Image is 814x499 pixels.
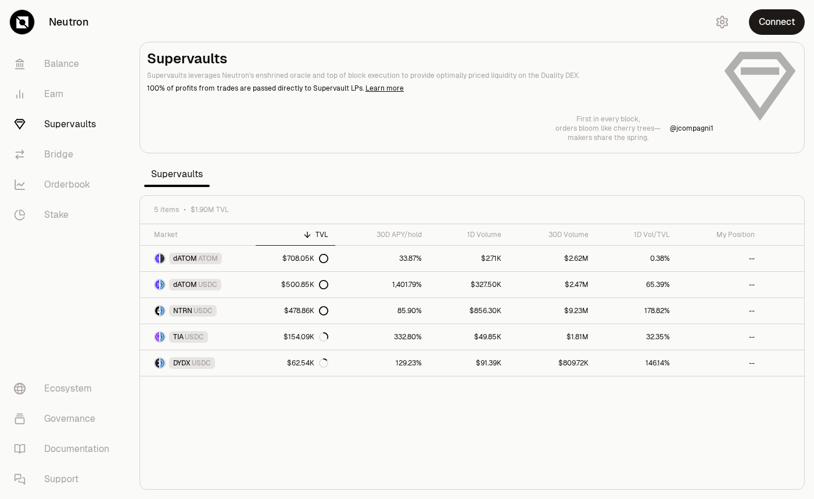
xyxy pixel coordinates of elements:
div: 1D Volume [436,230,501,239]
a: Documentation [5,434,125,464]
p: First in every block, [555,114,661,124]
img: USDC Logo [160,332,164,342]
div: $478.86K [284,306,328,315]
a: 178.82% [596,298,677,324]
div: My Position [684,230,755,239]
a: Balance [5,49,125,79]
a: 33.87% [335,246,429,271]
img: USDC Logo [160,306,164,315]
a: @jcompagni1 [670,124,713,133]
a: $856.30K [429,298,508,324]
button: Connect [749,9,805,35]
a: 65.39% [596,272,677,297]
a: $154.09K [256,324,335,350]
span: ATOM [198,254,218,263]
a: Bridge [5,139,125,170]
span: dATOM [173,280,197,289]
a: Stake [5,200,125,230]
img: USDC Logo [160,280,164,289]
span: Supervaults [144,163,210,186]
a: Supervaults [5,109,125,139]
span: TIA [173,332,184,342]
div: 30D APY/hold [342,230,422,239]
span: 5 items [154,205,179,214]
a: $2.62M [508,246,596,271]
a: $478.86K [256,298,335,324]
a: Support [5,464,125,494]
div: TVL [263,230,328,239]
a: 0.38% [596,246,677,271]
span: USDC [192,358,211,368]
a: -- [677,350,762,376]
div: 30D Volume [515,230,589,239]
img: DYDX Logo [155,358,159,368]
p: 100% of profits from trades are passed directly to Supervault LPs. [147,83,713,94]
span: $1.90M TVL [191,205,229,214]
div: $62.54K [287,358,328,368]
a: $1.81M [508,324,596,350]
div: $500.85K [281,280,328,289]
a: Orderbook [5,170,125,200]
p: orders bloom like cherry trees— [555,124,661,133]
a: NTRN LogoUSDC LogoNTRNUSDC [140,298,256,324]
img: dATOM Logo [155,254,159,263]
span: dATOM [173,254,197,263]
div: Market [154,230,249,239]
a: 129.23% [335,350,429,376]
a: First in every block,orders bloom like cherry trees—makers share the spring. [555,114,661,142]
a: Learn more [365,84,404,93]
a: -- [677,298,762,324]
a: -- [677,324,762,350]
a: dATOM LogoATOM LogodATOMATOM [140,246,256,271]
p: Supervaults leverages Neutron's enshrined oracle and top of block execution to provide optimally ... [147,70,713,81]
h2: Supervaults [147,49,713,68]
a: $62.54K [256,350,335,376]
a: 146.14% [596,350,677,376]
a: -- [677,272,762,297]
a: 85.90% [335,298,429,324]
a: DYDX LogoUSDC LogoDYDXUSDC [140,350,256,376]
img: TIA Logo [155,332,159,342]
a: 332.80% [335,324,429,350]
span: USDC [193,306,213,315]
a: TIA LogoUSDC LogoTIAUSDC [140,324,256,350]
p: makers share the spring. [555,133,661,142]
a: $49.85K [429,324,508,350]
a: Governance [5,404,125,434]
a: 32.35% [596,324,677,350]
div: 1D Vol/TVL [603,230,670,239]
img: NTRN Logo [155,306,159,315]
div: $708.05K [282,254,328,263]
a: $2.71K [429,246,508,271]
span: NTRN [173,306,192,315]
a: dATOM LogoUSDC LogodATOMUSDC [140,272,256,297]
a: $2.47M [508,272,596,297]
img: ATOM Logo [160,254,164,263]
a: Earn [5,79,125,109]
a: $91.39K [429,350,508,376]
span: USDC [198,280,217,289]
span: DYDX [173,358,191,368]
a: $809.72K [508,350,596,376]
a: $500.85K [256,272,335,297]
div: $154.09K [284,332,328,342]
a: -- [677,246,762,271]
a: Ecosystem [5,374,125,404]
p: @ jcompagni1 [670,124,713,133]
a: $327.50K [429,272,508,297]
a: $9.23M [508,298,596,324]
img: USDC Logo [160,358,164,368]
a: $708.05K [256,246,335,271]
a: 1,401.79% [335,272,429,297]
span: USDC [185,332,204,342]
img: dATOM Logo [155,280,159,289]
